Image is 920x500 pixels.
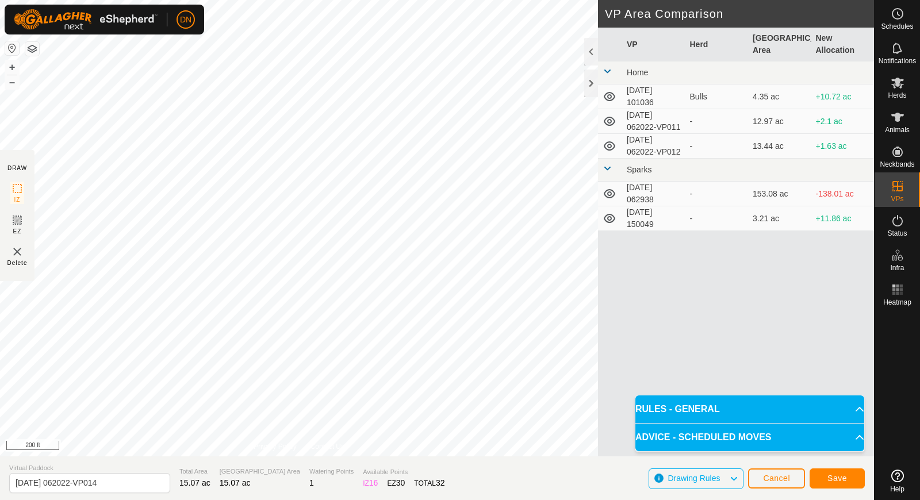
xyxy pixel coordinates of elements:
span: EZ [13,227,22,236]
span: VPs [891,195,903,202]
td: [DATE] 150049 [622,206,685,231]
span: Virtual Paddock [9,463,170,473]
p-accordion-header: RULES - GENERAL [635,395,864,423]
span: Heatmap [883,299,911,306]
button: Save [810,468,865,489]
img: VP [10,245,24,259]
span: Animals [885,126,910,133]
h2: VP Area Comparison [605,7,874,21]
td: 4.35 ac [748,84,811,109]
span: Neckbands [880,161,914,168]
a: Help [875,465,920,497]
span: 32 [436,478,445,487]
td: +10.72 ac [811,84,875,109]
button: + [5,60,19,74]
span: 15.07 ac [220,478,251,487]
span: [GEOGRAPHIC_DATA] Area [220,467,300,476]
span: Sparks [627,165,652,174]
div: - [690,188,744,200]
span: Watering Points [309,467,354,476]
th: VP [622,28,685,61]
div: IZ [363,477,378,489]
span: 1 [309,478,314,487]
div: - [690,213,744,225]
span: Save [827,474,847,483]
span: DN [180,14,191,26]
span: Status [887,230,907,237]
span: Delete [7,259,28,267]
td: 13.44 ac [748,134,811,159]
td: -138.01 ac [811,182,875,206]
div: Bulls [690,91,744,103]
button: Reset Map [5,41,19,55]
a: Contact Us [310,441,344,452]
div: EZ [387,477,405,489]
span: Drawing Rules [668,474,720,483]
button: Map Layers [25,42,39,56]
span: Cancel [763,474,790,483]
span: Total Area [179,467,210,476]
button: Cancel [748,468,805,489]
img: Gallagher Logo [14,9,158,30]
span: ADVICE - SCHEDULED MOVES [635,430,771,444]
td: +11.86 ac [811,206,875,231]
span: Infra [890,264,904,271]
span: 16 [369,478,378,487]
td: 12.97 ac [748,109,811,134]
td: [DATE] 101036 [622,84,685,109]
span: Notifications [879,57,916,64]
td: [DATE] 062022-VP012 [622,134,685,159]
button: – [5,75,19,89]
p-accordion-header: ADVICE - SCHEDULED MOVES [635,424,864,451]
span: 15.07 ac [179,478,210,487]
div: DRAW [7,164,27,172]
span: IZ [14,195,21,204]
span: Schedules [881,23,913,30]
td: 3.21 ac [748,206,811,231]
span: 30 [396,478,405,487]
td: +2.1 ac [811,109,875,134]
td: [DATE] 062022-VP011 [622,109,685,134]
div: - [690,116,744,128]
td: 153.08 ac [748,182,811,206]
span: Help [890,486,904,493]
span: Available Points [363,467,444,477]
th: [GEOGRAPHIC_DATA] Area [748,28,811,61]
span: RULES - GENERAL [635,402,720,416]
th: New Allocation [811,28,875,61]
th: Herd [685,28,749,61]
div: TOTAL [414,477,444,489]
a: Privacy Policy [254,441,297,452]
div: - [690,140,744,152]
span: Herds [888,92,906,99]
td: [DATE] 062938 [622,182,685,206]
span: Home [627,68,648,77]
td: +1.63 ac [811,134,875,159]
